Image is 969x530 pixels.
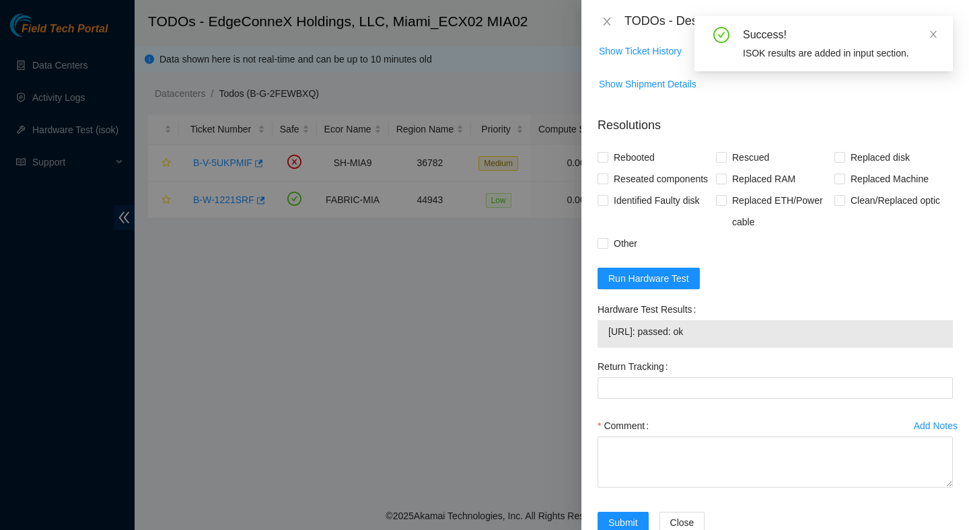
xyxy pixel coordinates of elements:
span: Replaced Machine [845,168,934,190]
button: Show Shipment Details [598,73,697,95]
button: Add Notes [913,415,958,437]
span: Replaced ETH/Power cable [727,190,834,233]
span: Identified Faulty disk [608,190,705,211]
button: Show Ticket History [598,40,682,62]
label: Return Tracking [598,356,674,377]
span: [URL]: passed: ok [608,324,942,339]
span: Submit [608,515,638,530]
label: Comment [598,415,654,437]
span: Other [608,233,643,254]
span: Rescued [727,147,775,168]
span: Reseated components [608,168,713,190]
span: close [602,16,612,27]
textarea: Comment [598,437,953,488]
p: Resolutions [598,106,953,135]
div: ISOK results are added in input section. [743,46,937,61]
span: Clean/Replaced optic [845,190,945,211]
span: Close [670,515,694,530]
span: Run Hardware Test [608,271,689,286]
span: check-circle [713,27,729,43]
span: Show Shipment Details [599,77,696,91]
span: Rebooted [608,147,660,168]
span: Replaced disk [845,147,915,168]
span: close [929,30,938,39]
div: Add Notes [914,421,958,430]
div: Success! [743,27,937,43]
button: Run Hardware Test [598,268,700,289]
span: Replaced RAM [727,168,801,190]
label: Hardware Test Results [598,299,701,320]
input: Return Tracking [598,377,953,399]
button: Close [598,15,616,28]
div: TODOs - Description - B-V-5UKPMIF [624,11,953,32]
span: Show Ticket History [599,44,682,59]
